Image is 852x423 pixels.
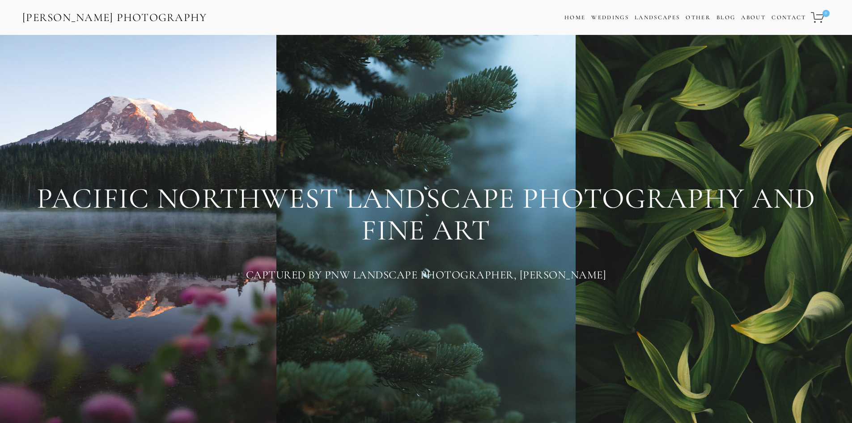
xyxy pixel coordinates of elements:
a: Weddings [591,14,629,21]
a: About [741,11,766,24]
h1: PACIFIC NORTHWEST LANDSCAPE PHOTOGRAPHY AND FINE ART [22,183,830,247]
a: Blog [716,11,735,24]
a: Contact [771,11,806,24]
a: Home [564,11,585,24]
a: 0 items in cart [810,7,831,28]
h3: Captured By PNW Landscape Photographer, [PERSON_NAME] [22,266,830,284]
a: Landscapes [635,14,680,21]
a: [PERSON_NAME] Photography [21,8,208,28]
span: 0 [822,10,830,17]
a: Other [686,14,711,21]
